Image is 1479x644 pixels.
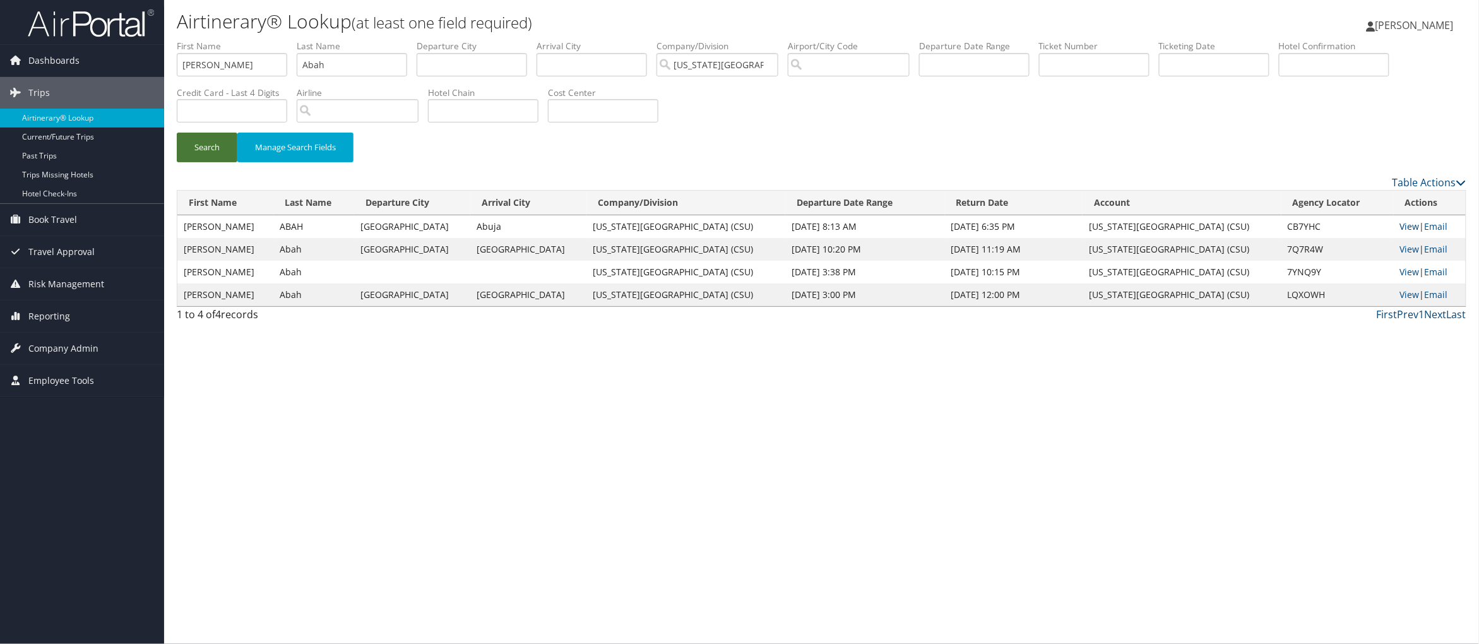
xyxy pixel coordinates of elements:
span: Employee Tools [28,365,94,397]
td: | [1394,261,1466,283]
a: 1 [1419,307,1425,321]
td: [DATE] 3:00 PM [785,283,945,306]
td: | [1394,238,1466,261]
td: [GEOGRAPHIC_DATA] [354,283,470,306]
td: [DATE] 10:15 PM [945,261,1083,283]
a: Next [1425,307,1447,321]
a: Email [1425,220,1448,232]
label: Hotel Chain [428,86,548,99]
a: First [1377,307,1398,321]
td: [US_STATE][GEOGRAPHIC_DATA] (CSU) [1083,261,1281,283]
td: [PERSON_NAME] [177,261,273,283]
th: Account: activate to sort column ascending [1083,191,1281,215]
td: | [1394,283,1466,306]
label: Credit Card - Last 4 Digits [177,86,297,99]
td: [DATE] 3:38 PM [785,261,945,283]
th: Agency Locator: activate to sort column ascending [1281,191,1394,215]
td: Abuja [470,215,586,238]
td: [US_STATE][GEOGRAPHIC_DATA] (CSU) [1083,283,1281,306]
td: [DATE] 8:13 AM [785,215,945,238]
th: Company/Division [586,191,785,215]
td: [DATE] 10:20 PM [785,238,945,261]
label: Ticket Number [1039,40,1159,52]
th: Return Date: activate to sort column ascending [945,191,1083,215]
div: 1 to 4 of records [177,307,485,328]
span: Book Travel [28,204,77,236]
label: Airport/City Code [788,40,919,52]
span: Reporting [28,301,70,332]
td: [US_STATE][GEOGRAPHIC_DATA] (CSU) [1083,238,1281,261]
button: Manage Search Fields [237,133,353,162]
h1: Airtinerary® Lookup [177,8,1036,35]
label: Cost Center [548,86,668,99]
label: Airline [297,86,428,99]
span: Trips [28,77,50,109]
label: Arrival City [537,40,656,52]
td: [GEOGRAPHIC_DATA] [470,238,586,261]
label: First Name [177,40,297,52]
td: [DATE] 12:00 PM [945,283,1083,306]
td: [US_STATE][GEOGRAPHIC_DATA] (CSU) [586,215,785,238]
td: ABAH [273,215,355,238]
td: [PERSON_NAME] [177,238,273,261]
label: Hotel Confirmation [1279,40,1399,52]
span: 4 [215,307,221,321]
a: Last [1447,307,1466,321]
label: Ticketing Date [1159,40,1279,52]
span: Company Admin [28,333,98,364]
img: airportal-logo.png [28,8,154,38]
th: First Name: activate to sort column ascending [177,191,273,215]
td: [US_STATE][GEOGRAPHIC_DATA] (CSU) [1083,215,1281,238]
a: View [1400,220,1420,232]
label: Departure City [417,40,537,52]
a: View [1400,266,1420,278]
small: (at least one field required) [352,12,532,33]
span: Dashboards [28,45,80,76]
td: CB7YHC [1281,215,1394,238]
label: Last Name [297,40,417,52]
td: [US_STATE][GEOGRAPHIC_DATA] (CSU) [586,261,785,283]
td: 7Q7R4W [1281,238,1394,261]
td: [GEOGRAPHIC_DATA] [470,283,586,306]
span: [PERSON_NAME] [1375,18,1454,32]
span: Risk Management [28,268,104,300]
th: Actions [1394,191,1466,215]
span: Travel Approval [28,236,95,268]
th: Arrival City: activate to sort column ascending [470,191,586,215]
td: Abah [273,261,355,283]
td: [DATE] 11:19 AM [945,238,1083,261]
td: [PERSON_NAME] [177,283,273,306]
td: [DATE] 6:35 PM [945,215,1083,238]
th: Departure City: activate to sort column ascending [354,191,470,215]
a: View [1400,289,1420,301]
th: Last Name: activate to sort column ascending [273,191,355,215]
a: Table Actions [1393,176,1466,189]
th: Departure Date Range: activate to sort column ascending [785,191,945,215]
a: Email [1425,243,1448,255]
td: [GEOGRAPHIC_DATA] [354,238,470,261]
td: | [1394,215,1466,238]
a: View [1400,243,1420,255]
td: [GEOGRAPHIC_DATA] [354,215,470,238]
button: Search [177,133,237,162]
label: Departure Date Range [919,40,1039,52]
td: Abah [273,283,355,306]
a: Email [1425,289,1448,301]
a: [PERSON_NAME] [1367,6,1466,44]
label: Company/Division [656,40,788,52]
td: [US_STATE][GEOGRAPHIC_DATA] (CSU) [586,283,785,306]
td: Abah [273,238,355,261]
td: 7YNQ9Y [1281,261,1394,283]
td: [PERSON_NAME] [177,215,273,238]
a: Email [1425,266,1448,278]
a: Prev [1398,307,1419,321]
td: [US_STATE][GEOGRAPHIC_DATA] (CSU) [586,238,785,261]
td: LQXOWH [1281,283,1394,306]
